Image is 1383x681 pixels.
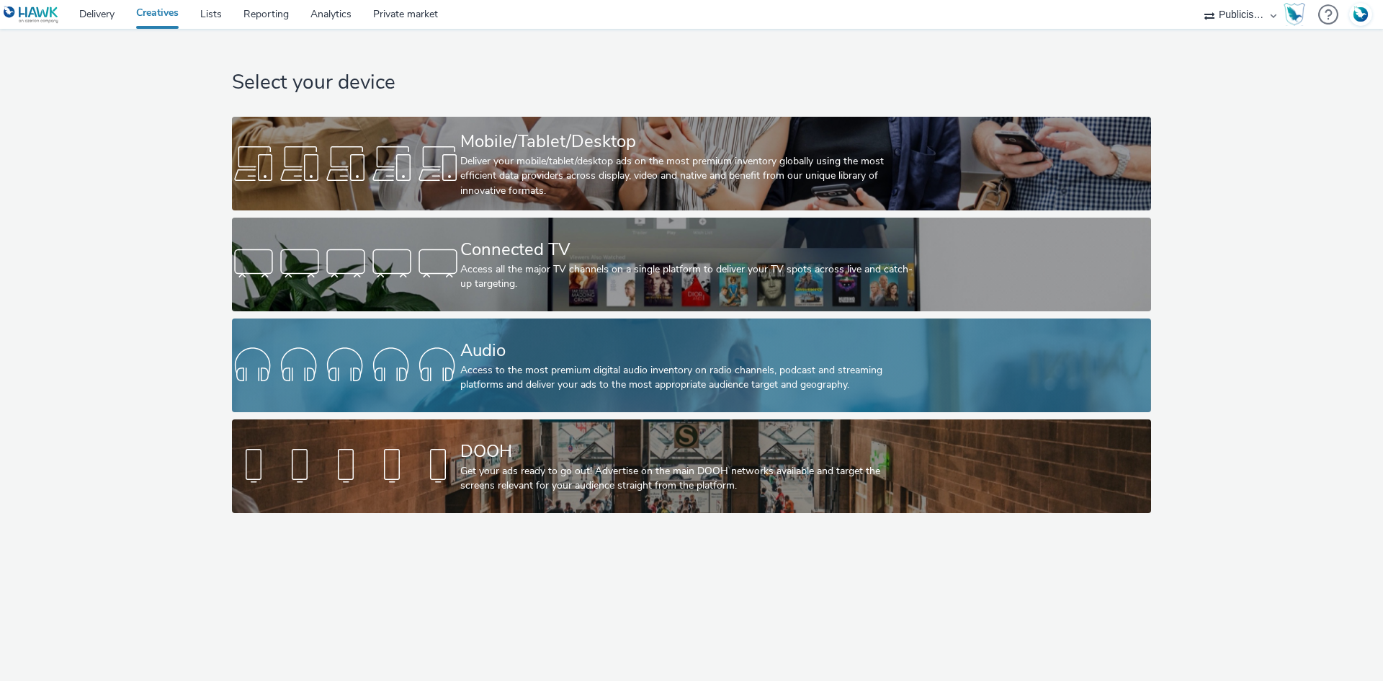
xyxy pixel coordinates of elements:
div: Connected TV [460,237,917,262]
a: AudioAccess to the most premium digital audio inventory on radio channels, podcast and streaming ... [232,319,1150,412]
div: Access to the most premium digital audio inventory on radio channels, podcast and streaming platf... [460,363,917,393]
div: DOOH [460,439,917,464]
div: Deliver your mobile/tablet/desktop ads on the most premium inventory globally using the most effi... [460,154,917,198]
div: Get your ads ready to go out! Advertise on the main DOOH networks available and target the screen... [460,464,917,494]
h1: Select your device [232,69,1150,97]
a: Connected TVAccess all the major TV channels on a single platform to deliver your TV spots across... [232,218,1150,311]
a: Mobile/Tablet/DesktopDeliver your mobile/tablet/desktop ads on the most premium inventory globall... [232,117,1150,210]
a: DOOHGet your ads ready to go out! Advertise on the main DOOH networks available and target the sc... [232,419,1150,513]
div: Access all the major TV channels on a single platform to deliver your TV spots across live and ca... [460,262,917,292]
div: Mobile/Tablet/Desktop [460,129,917,154]
a: Hawk Academy [1284,3,1311,26]
img: Account FR [1350,4,1371,25]
div: Audio [460,338,917,363]
img: Hawk Academy [1284,3,1305,26]
img: undefined Logo [4,6,59,24]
